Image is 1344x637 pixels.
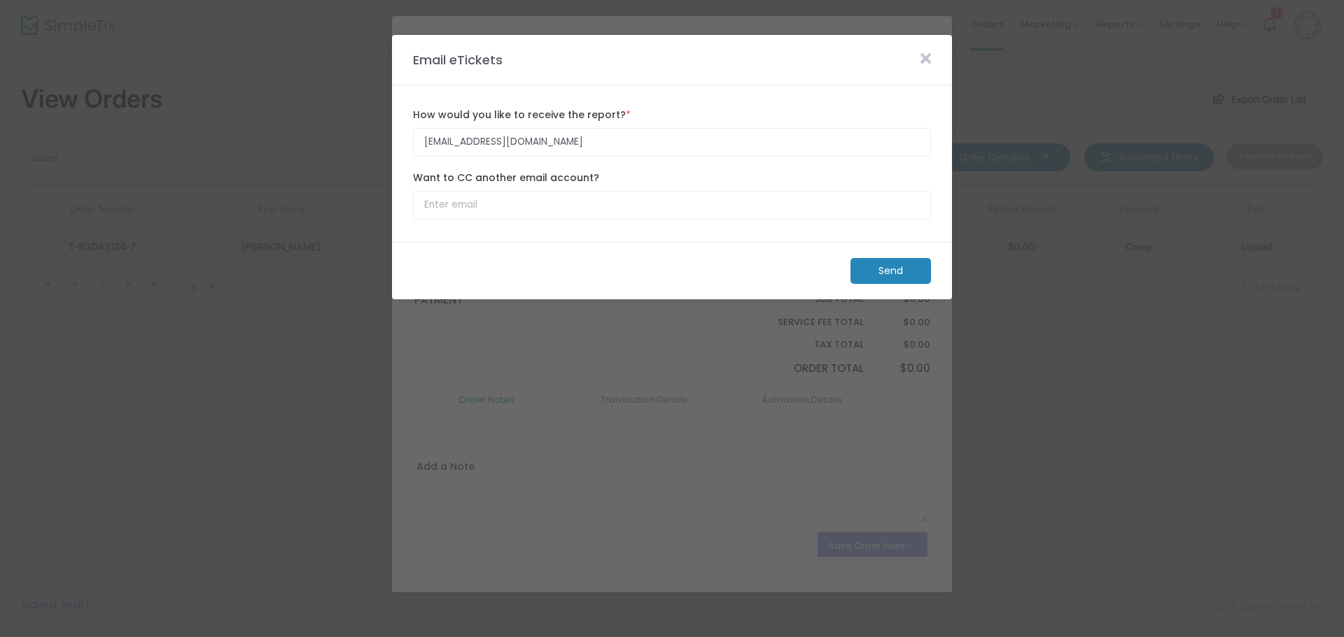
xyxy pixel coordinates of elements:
label: Want to CC another email account? [413,171,931,185]
m-panel-title: Email eTickets [406,50,510,69]
m-button: Send [850,258,931,284]
input: Enter email [413,128,931,157]
label: How would you like to receive the report? [413,108,931,122]
m-panel-header: Email eTickets [392,35,952,85]
input: Enter email [413,191,931,220]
